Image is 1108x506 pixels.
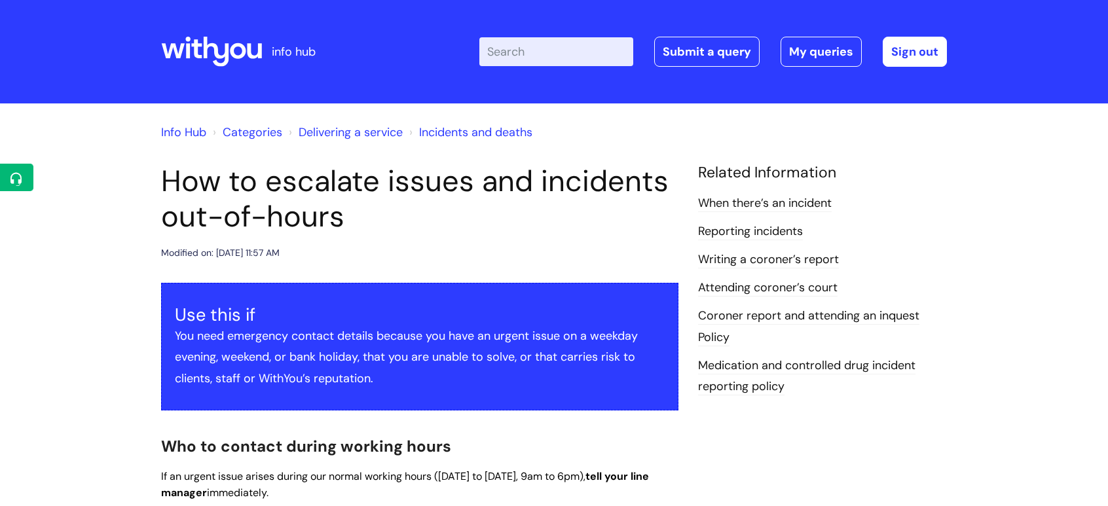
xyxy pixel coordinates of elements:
li: Incidents and deaths [406,122,532,143]
h4: Related Information [698,164,947,182]
a: Categories [223,124,282,140]
span: If an urgent issue arises during our normal working hours ([DATE] to [DATE], 9am to 6pm), [161,469,585,483]
input: Search [479,37,633,66]
div: Modified on: [DATE] 11:57 AM [161,245,280,261]
p: You need emergency contact details because you have an urgent issue on a weekday evening, weekend... [175,325,665,389]
li: Delivering a service [286,122,403,143]
a: Incidents and deaths [419,124,532,140]
a: Attending coroner’s court [698,280,838,297]
a: Sign out [883,37,947,67]
a: Coroner report and attending an inquest Policy [698,308,919,346]
a: Submit a query [654,37,760,67]
h3: Use this if [175,304,665,325]
li: Solution home [210,122,282,143]
a: Medication and controlled drug incident reporting policy [698,357,915,395]
a: Reporting incidents [698,223,803,240]
a: My queries [781,37,862,67]
span: Who to contact during working hours [161,436,451,456]
div: | - [479,37,947,67]
a: When there’s an incident [698,195,832,212]
span: immediately. [207,486,268,499]
h1: How to escalate issues and incidents out-of-hours [161,164,678,234]
a: Delivering a service [299,124,403,140]
p: info hub [272,41,316,62]
a: Writing a coroner’s report [698,251,839,268]
a: Info Hub [161,124,206,140]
